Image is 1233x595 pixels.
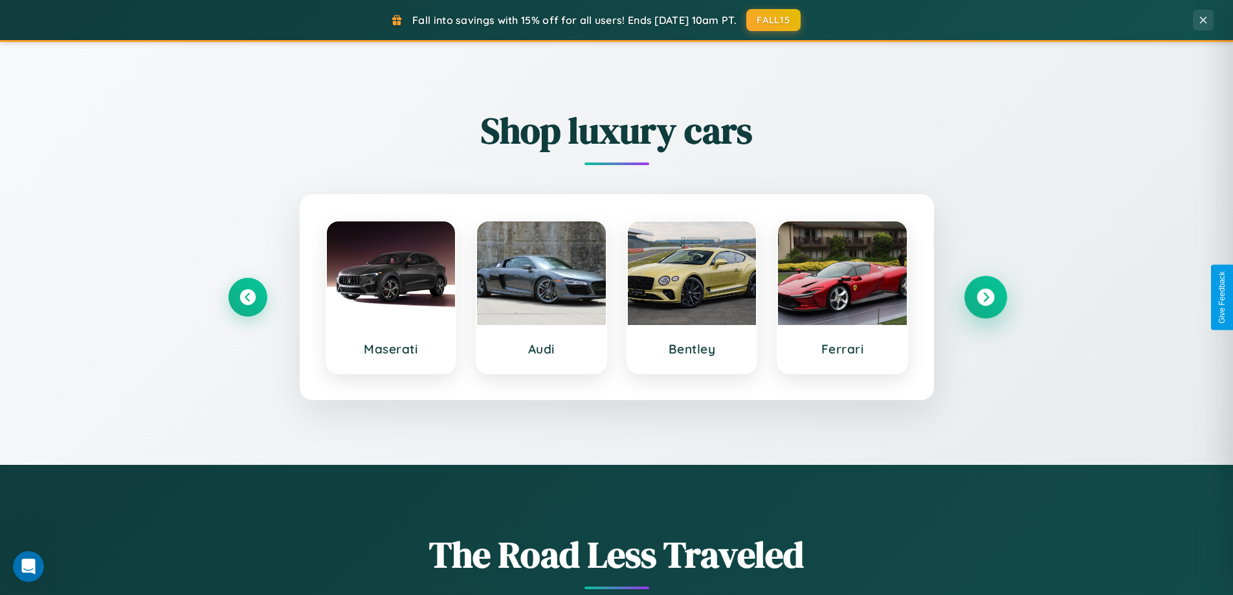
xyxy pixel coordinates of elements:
[340,341,443,357] h3: Maserati
[791,341,894,357] h3: Ferrari
[490,341,593,357] h3: Audi
[1217,271,1227,324] div: Give Feedback
[746,9,801,31] button: FALL15
[412,14,737,27] span: Fall into savings with 15% off for all users! Ends [DATE] 10am PT.
[641,341,744,357] h3: Bentley
[228,106,1005,155] h2: Shop luxury cars
[13,551,44,582] iframe: Intercom live chat
[228,530,1005,579] h1: The Road Less Traveled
